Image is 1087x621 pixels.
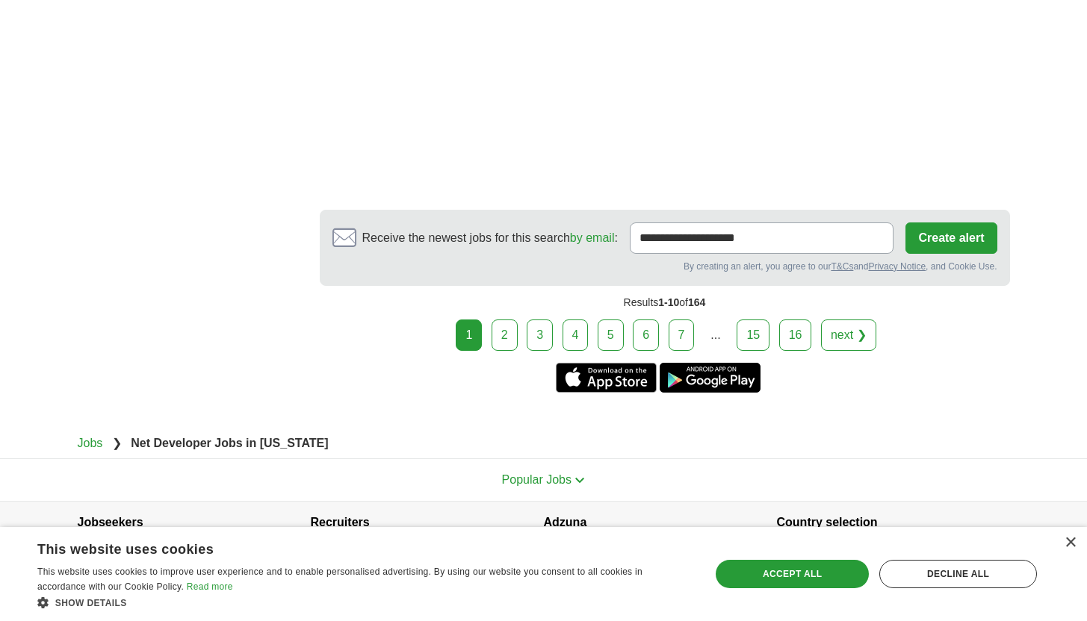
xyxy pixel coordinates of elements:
[879,560,1037,588] div: Decline all
[362,229,618,247] span: Receive the newest jobs for this search :
[669,319,695,351] a: 7
[1065,537,1076,549] div: Close
[456,319,482,351] div: 1
[556,363,657,393] a: Get the iPhone app
[37,567,642,592] span: This website uses cookies to improve user experience and to enable personalised advertising. By u...
[821,319,876,351] a: next ❯
[527,319,553,351] a: 3
[701,320,731,350] div: ...
[905,222,997,254] button: Create alert
[78,437,103,449] a: Jobs
[37,536,653,558] div: This website uses cookies
[777,502,1010,543] h4: Country selection
[575,477,585,484] img: toggle icon
[563,319,589,351] a: 4
[737,319,769,351] a: 15
[660,363,761,393] a: Get the Android app
[868,261,926,272] a: Privacy Notice
[688,296,705,308] span: 164
[187,581,233,592] a: Read more, opens a new window
[779,319,812,351] a: 16
[633,319,659,351] a: 6
[320,286,1010,319] div: Results of
[831,261,853,272] a: T&Cs
[658,296,679,308] span: 1-10
[332,260,997,273] div: By creating an alert, you agree to our and , and Cookie Use.
[598,319,624,351] a: 5
[492,319,518,351] a: 2
[502,473,572,486] span: Popular Jobs
[716,560,869,588] div: Accept all
[570,231,615,244] a: by email
[131,437,328,449] strong: Net Developer Jobs in [US_STATE]
[55,598,127,608] span: Show details
[37,595,690,610] div: Show details
[112,437,122,449] span: ❯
